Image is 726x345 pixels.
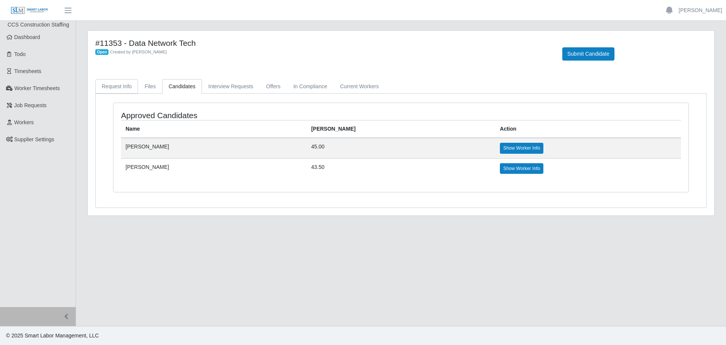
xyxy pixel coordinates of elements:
[287,79,334,94] a: In Compliance
[500,163,543,174] a: Show Worker Info
[679,6,722,14] a: [PERSON_NAME]
[162,79,202,94] a: Candidates
[95,79,138,94] a: Request Info
[95,38,551,48] h4: #11353 - Data Network Tech
[6,333,99,339] span: © 2025 Smart Labor Management, LLC
[562,47,614,61] button: Submit Candidate
[11,6,48,15] img: SLM Logo
[14,119,34,125] span: Workers
[307,158,495,178] td: 43.50
[14,136,54,142] span: Supplier Settings
[14,51,26,57] span: Todo
[138,79,162,94] a: Files
[202,79,260,94] a: Interview Requests
[14,102,47,108] span: Job Requests
[260,79,287,94] a: Offers
[307,120,495,138] th: [PERSON_NAME]
[121,111,348,120] h4: Approved Candidates
[8,22,69,28] span: CCS Construction Staffing
[500,143,543,153] a: Show Worker Info
[495,120,681,138] th: Action
[14,68,42,74] span: Timesheets
[121,120,307,138] th: Name
[95,49,109,55] span: Open
[110,50,167,54] span: Created by [PERSON_NAME]
[121,158,307,178] td: [PERSON_NAME]
[307,138,495,158] td: 45.00
[14,85,60,91] span: Worker Timesheets
[14,34,40,40] span: Dashboard
[121,138,307,158] td: [PERSON_NAME]
[334,79,385,94] a: Current Workers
